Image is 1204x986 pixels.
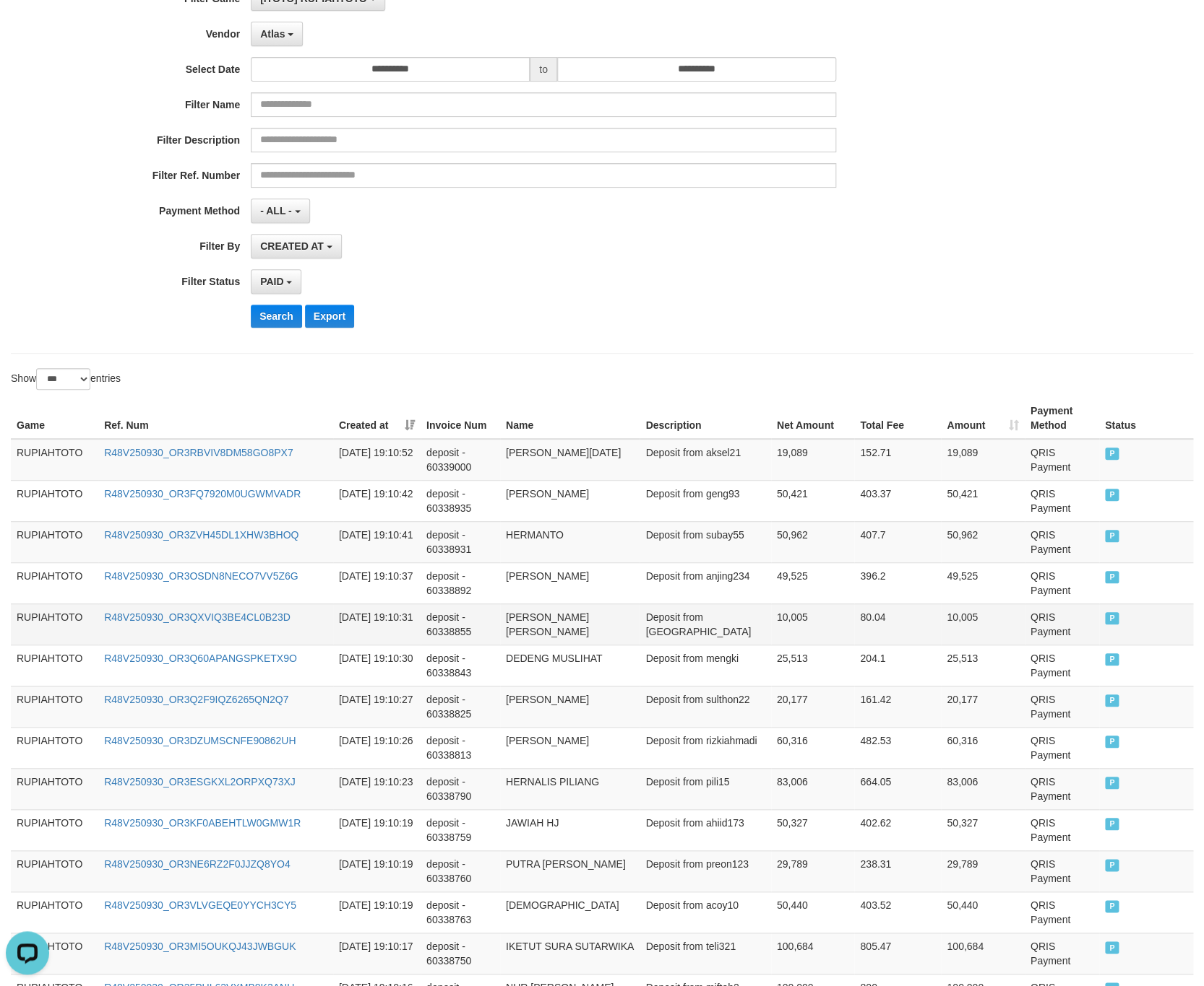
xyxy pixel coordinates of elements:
[640,439,770,481] td: Deposit from aksel21
[251,198,309,223] button: - ALL -
[854,439,941,481] td: 152.71
[1025,809,1099,850] td: QRIS Payment
[1105,489,1119,501] span: PAID
[500,603,640,645] td: [PERSON_NAME] [PERSON_NAME]
[854,521,941,562] td: 407.7
[1105,736,1119,748] span: PAID
[771,480,854,521] td: 50,421
[104,694,288,705] a: R48V250930_OR3Q2F9IQZ6265QN2Q7
[500,768,640,809] td: HERNALIS PILIANG
[11,891,98,933] td: RUPIAHTOTO
[1105,653,1119,666] span: PAID
[771,439,854,481] td: 19,089
[854,562,941,603] td: 396.2
[251,305,302,328] button: Search
[1105,448,1119,460] span: PAID
[11,521,98,562] td: RUPIAHTOTO
[104,735,296,746] a: R48V250930_OR3DZUMSCNFE90862UH
[11,686,98,727] td: RUPIAHTOTO
[333,768,421,809] td: [DATE] 19:10:23
[941,398,1024,439] th: Amount: activate to sort column ascending
[771,562,854,603] td: 49,525
[1025,686,1099,727] td: QRIS Payment
[1099,398,1193,439] th: Status
[104,653,297,664] a: R48V250930_OR3Q60APANGSPKETX9O
[11,768,98,809] td: RUPIAHTOTO
[104,447,293,458] a: R48V250930_OR3RBVIV8DM58GO8PX7
[500,809,640,850] td: JAWIAH HJ
[941,480,1024,521] td: 50,421
[421,562,500,603] td: deposit - 60338892
[104,611,291,623] a: R48V250930_OR3QXVIQ3BE4CL0B23D
[11,398,98,439] th: Game
[104,899,296,911] a: R48V250930_OR3VLVGEQE0YYCH3CY5
[771,768,854,809] td: 83,006
[854,398,941,439] th: Total Fee
[941,439,1024,481] td: 19,089
[1025,727,1099,768] td: QRIS Payment
[941,645,1024,686] td: 25,513
[941,521,1024,562] td: 50,962
[1105,859,1119,871] span: PAID
[941,603,1024,645] td: 10,005
[771,398,854,439] th: Net Amount
[421,891,500,933] td: deposit - 60338763
[333,727,421,768] td: [DATE] 19:10:26
[11,562,98,603] td: RUPIAHTOTO
[771,603,854,645] td: 10,005
[640,933,770,974] td: Deposit from teli321
[260,205,292,217] span: - ALL -
[305,305,354,328] button: Export
[771,521,854,562] td: 50,962
[941,933,1024,974] td: 100,684
[500,933,640,974] td: IKETUT SURA SUTARWIKA
[640,768,770,809] td: Deposit from pili15
[333,809,421,850] td: [DATE] 19:10:19
[1105,530,1119,542] span: PAID
[640,727,770,768] td: Deposit from rizkiahmadi
[11,809,98,850] td: RUPIAHTOTO
[500,439,640,481] td: [PERSON_NAME][DATE]
[771,809,854,850] td: 50,327
[941,891,1024,933] td: 50,440
[11,645,98,686] td: RUPIAHTOTO
[854,603,941,645] td: 80.04
[333,850,421,891] td: [DATE] 19:10:19
[941,809,1024,850] td: 50,327
[1025,645,1099,686] td: QRIS Payment
[1025,850,1099,891] td: QRIS Payment
[251,269,301,294] button: PAID
[1025,398,1099,439] th: Payment Method
[333,603,421,645] td: [DATE] 19:10:31
[104,817,301,829] a: R48V250930_OR3KF0ABEHTLW0GMW1R
[104,570,298,582] a: R48V250930_OR3OSDN8NECO7VV5Z6G
[1105,941,1119,954] span: PAID
[771,850,854,891] td: 29,789
[11,603,98,645] td: RUPIAHTOTO
[854,727,941,768] td: 482.53
[421,398,500,439] th: Invoice Num
[640,891,770,933] td: Deposit from acoy10
[941,686,1024,727] td: 20,177
[1025,603,1099,645] td: QRIS Payment
[771,933,854,974] td: 100,684
[854,850,941,891] td: 238.31
[640,521,770,562] td: Deposit from subay55
[640,480,770,521] td: Deposit from geng93
[941,727,1024,768] td: 60,316
[500,686,640,727] td: [PERSON_NAME]
[333,891,421,933] td: [DATE] 19:10:19
[500,480,640,521] td: [PERSON_NAME]
[421,480,500,521] td: deposit - 60338935
[854,686,941,727] td: 161.42
[333,398,421,439] th: Created at: activate to sort column ascending
[421,645,500,686] td: deposit - 60338843
[854,933,941,974] td: 805.47
[1025,562,1099,603] td: QRIS Payment
[640,686,770,727] td: Deposit from sulthon22
[260,240,324,252] span: CREATED AT
[11,480,98,521] td: RUPIAHTOTO
[500,398,640,439] th: Name
[104,941,296,952] a: R48V250930_OR3MI5OUKQJ43JWBGUK
[941,850,1024,891] td: 29,789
